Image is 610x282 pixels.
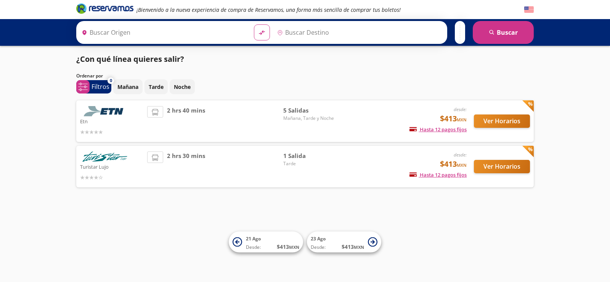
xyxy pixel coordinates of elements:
[136,6,401,13] em: ¡Bienvenido a la nueva experiencia de compra de Reservamos, una forma más sencilla de comprar tus...
[80,162,143,171] p: Turistar Lujo
[149,83,164,91] p: Tarde
[76,73,103,79] p: Ordenar por
[277,243,299,251] span: $ 413
[440,113,467,124] span: $413
[79,23,248,42] input: Buscar Origen
[170,79,195,94] button: Noche
[409,126,467,133] span: Hasta 12 pagos fijos
[229,232,303,253] button: 21 AgoDesde:$413MXN
[342,243,364,251] span: $ 413
[167,151,205,182] span: 2 hrs 30 mins
[354,244,364,250] small: MXN
[283,151,337,160] span: 1 Salida
[311,244,326,251] span: Desde:
[474,160,530,173] button: Ver Horarios
[289,244,299,250] small: MXN
[144,79,168,94] button: Tarde
[76,53,184,65] p: ¿Con qué línea quieres salir?
[113,79,143,94] button: Mañana
[274,23,443,42] input: Buscar Destino
[246,235,261,242] span: 21 Ago
[117,83,138,91] p: Mañana
[246,244,261,251] span: Desde:
[524,5,534,15] button: English
[457,162,467,168] small: MXN
[167,106,205,136] span: 2 hrs 40 mins
[283,106,337,115] span: 5 Salidas
[174,83,191,91] p: Noche
[457,117,467,122] small: MXN
[91,82,109,91] p: Filtros
[283,115,337,122] span: Mañana, Tarde y Noche
[80,151,130,162] img: Turistar Lujo
[474,114,530,128] button: Ver Horarios
[454,151,467,158] em: desde:
[80,106,130,116] img: Etn
[454,106,467,113] em: desde:
[311,235,326,242] span: 23 Ago
[409,171,467,178] span: Hasta 12 pagos fijos
[80,116,143,126] p: Etn
[76,3,133,14] i: Brand Logo
[76,80,111,93] button: 0Filtros
[110,77,112,84] span: 0
[440,158,467,170] span: $413
[473,21,534,44] button: Buscar
[76,3,133,16] a: Brand Logo
[307,232,381,253] button: 23 AgoDesde:$413MXN
[283,160,337,167] span: Tarde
